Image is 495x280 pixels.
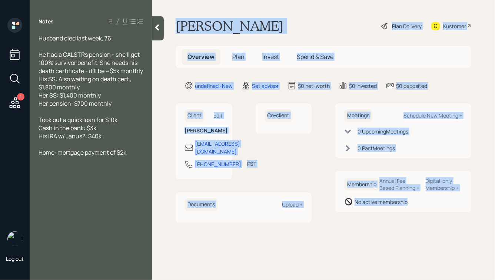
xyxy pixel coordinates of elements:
[403,112,462,119] div: Schedule New Meeting +
[379,177,420,191] div: Annual Fee Based Planning +
[39,50,143,75] span: He had a CALSTRs pension - she'll get 100% survivor benefit. She needs his death certificate - it...
[344,178,379,191] h6: Membership
[185,128,223,134] h6: [PERSON_NAME]
[358,128,408,135] div: 0 Upcoming Meeting s
[355,198,408,206] div: No active membership
[232,53,245,61] span: Plan
[39,116,117,124] span: Took out a quick loan for $10k
[195,82,233,90] div: undefined · New
[426,177,462,191] div: Digital-only Membership +
[185,109,205,122] h6: Client
[195,140,240,155] div: [EMAIL_ADDRESS][DOMAIN_NAME]
[247,160,256,168] div: PST
[39,34,111,42] span: Husband died last week, 76
[297,53,333,61] span: Spend & Save
[7,231,22,246] img: hunter_neumayer.jpg
[344,109,372,122] h6: Meetings
[39,148,126,157] span: Home: mortgage payment of $2k
[39,91,101,99] span: Her SS: $1,400 monthly
[185,198,218,211] h6: Documents
[392,22,422,30] div: Plan Delivery
[39,132,102,140] span: His IRA w/ Janus?: $40k
[443,22,466,30] div: Kustomer
[396,82,427,90] div: $0 deposited
[39,18,54,25] label: Notes
[39,124,96,132] span: Cash in the bank: $3k
[298,82,330,90] div: $0 net-worth
[265,109,293,122] h6: Co-client
[214,112,223,119] div: Edit
[176,18,283,34] h1: [PERSON_NAME]
[6,255,24,262] div: Log out
[17,93,24,101] div: 1
[252,82,279,90] div: Set advisor
[39,99,112,108] span: Her pension: $700 monthly
[195,160,241,168] div: [PHONE_NUMBER]
[349,82,377,90] div: $0 invested
[39,75,133,91] span: His SS: Also waiting on death cert., $1,800 monthly
[262,53,279,61] span: Invest
[358,144,395,152] div: 0 Past Meeting s
[187,53,215,61] span: Overview
[282,201,303,208] div: Upload +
